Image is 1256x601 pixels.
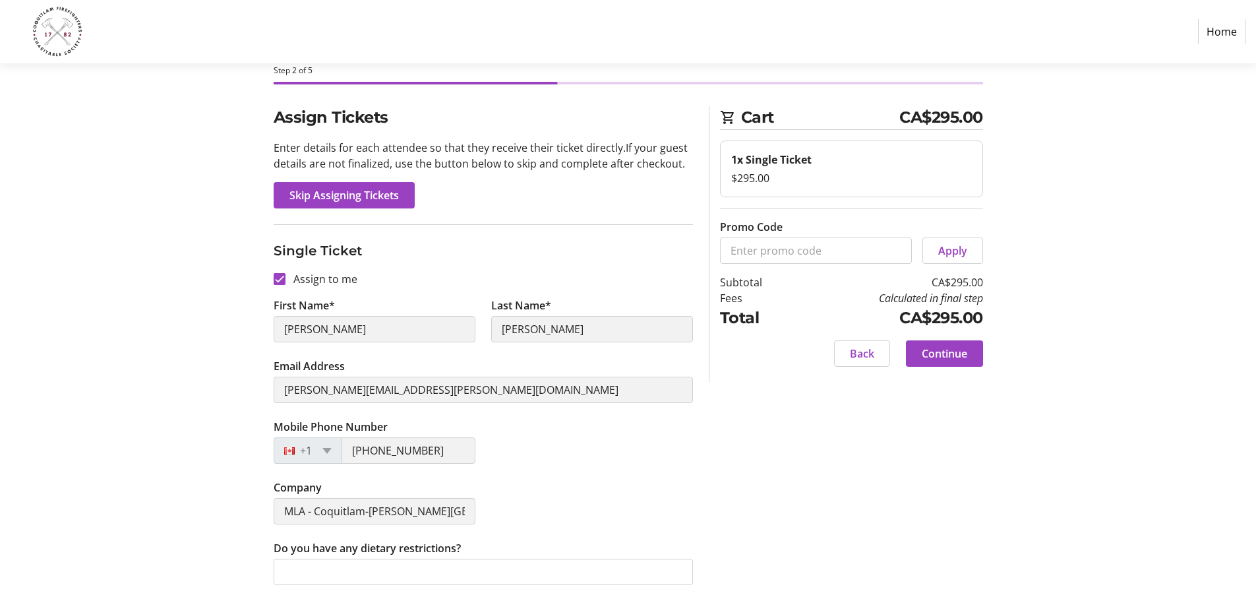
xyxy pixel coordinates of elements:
label: Assign to me [285,271,357,287]
div: Step 2 of 5 [274,65,983,77]
label: Company [274,480,322,495]
a: Home [1198,19,1245,44]
div: $295.00 [731,170,972,186]
h2: Assign Tickets [274,106,693,129]
label: Email Address [274,358,345,374]
label: Last Name* [491,298,551,313]
td: CA$295.00 [796,274,983,290]
td: Total [720,306,796,330]
button: Apply [922,237,983,264]
span: Skip Assigning Tickets [289,187,399,203]
td: Fees [720,290,796,306]
img: Coquitlam Firefighters Charitable Society's Logo [11,5,104,58]
span: Cart [741,106,900,129]
input: (506) 234-5678 [342,437,475,464]
label: Do you have any dietary restrictions? [274,540,461,556]
span: Continue [922,346,967,362]
button: Skip Assigning Tickets [274,182,415,208]
label: Mobile Phone Number [274,419,388,435]
button: Back [834,340,890,367]
input: Enter promo code [720,237,912,264]
span: Apply [938,243,967,259]
td: CA$295.00 [796,306,983,330]
h3: Single Ticket [274,241,693,261]
p: Enter details for each attendee so that they receive their ticket directly. If your guest details... [274,140,693,172]
span: CA$295.00 [899,106,983,129]
strong: 1x Single Ticket [731,152,812,167]
td: Subtotal [720,274,796,290]
label: Promo Code [720,219,783,235]
label: First Name* [274,298,335,313]
button: Continue [906,340,983,367]
td: Calculated in final step [796,290,983,306]
span: Back [850,346,874,362]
